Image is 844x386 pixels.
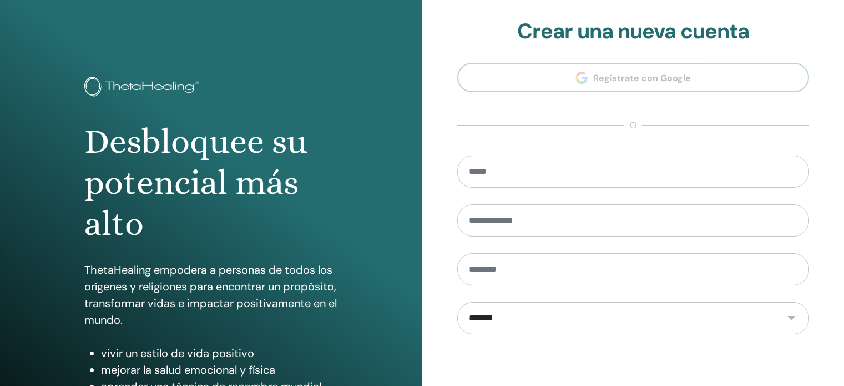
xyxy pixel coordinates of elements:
[101,345,338,362] li: vivir un estilo de vida positivo
[101,362,338,378] li: mejorar la salud emocional y física
[624,119,642,132] span: o
[84,121,338,245] h1: Desbloquee su potencial más alto
[457,19,810,44] h2: Crear una nueva cuenta
[84,262,338,328] p: ThetaHealing empodera a personas de todos los orígenes y religiones para encontrar un propósito, ...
